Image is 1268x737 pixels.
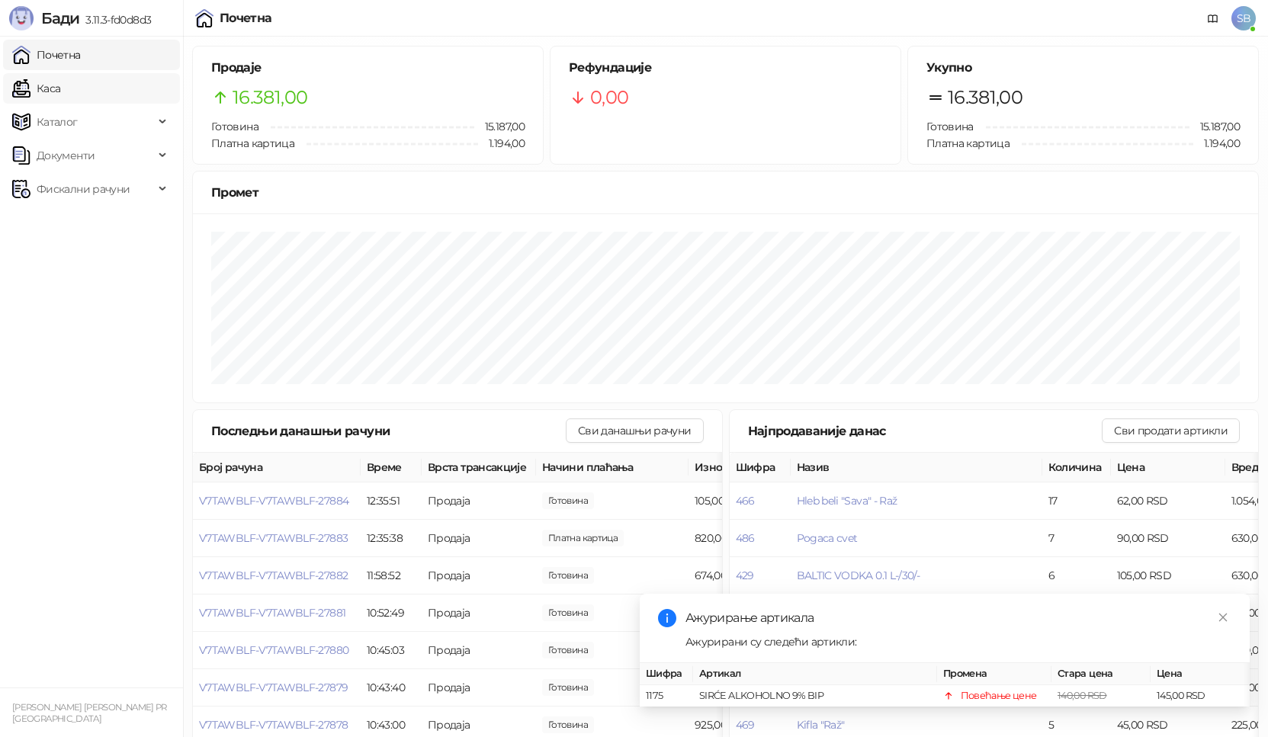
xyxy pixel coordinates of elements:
[926,136,1010,150] span: Платна картица
[361,482,422,520] td: 12:35:51
[1051,663,1151,685] th: Стара цена
[220,12,272,24] div: Почетна
[569,59,882,77] h5: Рефундације
[689,482,803,520] td: 105,00 RSD
[1042,482,1111,520] td: 17
[1042,520,1111,557] td: 7
[211,59,525,77] h5: Продаје
[730,453,791,482] th: Шифра
[361,632,422,669] td: 10:45:03
[658,609,676,627] span: info-circle
[689,520,803,557] td: 820,00 RSD
[640,663,693,685] th: Шифра
[736,494,755,508] button: 466
[693,663,937,685] th: Артикал
[361,520,422,557] td: 12:35:38
[478,135,525,152] span: 1.194,00
[1193,135,1240,152] span: 1.194,00
[542,604,594,621] span: 745,00
[961,688,1037,703] div: Повећање цене
[748,421,1103,441] div: Најпродаваније данас
[693,685,937,707] td: SIRĆE ALKOHOLNO 9% BIP
[542,530,624,546] span: 820,00
[12,702,167,724] small: [PERSON_NAME] [PERSON_NAME] PR [GEOGRAPHIC_DATA]
[590,83,628,112] span: 0,00
[1189,118,1240,135] span: 15.187,00
[422,453,536,482] th: Врста трансакције
[474,118,525,135] span: 15.187,00
[542,642,594,658] span: 186,00
[640,685,693,707] td: 1175
[1042,557,1111,594] td: 6
[797,718,845,732] button: Kifla "Raž"
[199,531,348,545] span: V7TAWBLF-V7TAWBLF-27883
[422,482,536,520] td: Продаја
[422,557,536,594] td: Продаја
[685,633,1231,650] div: Ажурирани су следећи артикли:
[797,494,897,508] button: Hleb beli "Sava" - Raž
[422,594,536,632] td: Продаја
[926,59,1240,77] h5: Укупно
[422,632,536,669] td: Продаја
[542,567,594,584] span: 674,00
[566,418,703,443] button: Сви данашњи рачуни
[12,73,60,104] a: Каса
[791,453,1042,482] th: Назив
[199,569,348,582] button: V7TAWBLF-V7TAWBLF-27882
[79,13,151,27] span: 3.11.3-fd0d8d3
[1111,453,1225,482] th: Цена
[211,183,1240,202] div: Промет
[689,453,803,482] th: Износ
[948,83,1022,112] span: 16.381,00
[926,120,974,133] span: Готовина
[361,557,422,594] td: 11:58:52
[736,569,754,582] button: 429
[199,494,348,508] button: V7TAWBLF-V7TAWBLF-27884
[1151,685,1250,707] td: 145,00 RSD
[1151,663,1250,685] th: Цена
[199,681,348,694] span: V7TAWBLF-V7TAWBLF-27879
[736,718,755,732] button: 469
[542,679,594,696] span: 268,00
[797,531,858,545] button: Pogaca cvet
[37,140,95,171] span: Документи
[937,663,1051,685] th: Промена
[12,40,81,70] a: Почетна
[211,120,258,133] span: Готовина
[736,531,755,545] button: 486
[1102,418,1240,443] button: Сви продати артикли
[199,718,348,732] button: V7TAWBLF-V7TAWBLF-27878
[689,557,803,594] td: 674,00 RSD
[37,107,78,137] span: Каталог
[1215,609,1231,626] a: Close
[1111,520,1225,557] td: 90,00 RSD
[193,453,361,482] th: Број рачуна
[1042,453,1111,482] th: Количина
[233,83,307,112] span: 16.381,00
[361,669,422,707] td: 10:43:40
[542,492,594,509] span: 105,00
[797,569,920,582] button: BALTIC VODKA 0.1 L-/30/-
[1111,482,1225,520] td: 62,00 RSD
[1058,690,1107,701] span: 140,00 RSD
[361,453,422,482] th: Време
[542,716,594,733] span: 925,00
[199,643,348,657] button: V7TAWBLF-V7TAWBLF-27880
[37,174,130,204] span: Фискални рачуни
[1218,612,1228,623] span: close
[211,421,566,441] div: Последњи данашњи рачуни
[1231,6,1256,30] span: SB
[199,606,345,620] button: V7TAWBLF-V7TAWBLF-27881
[536,453,689,482] th: Начини плаћања
[211,136,294,150] span: Платна картица
[361,594,422,632] td: 10:52:49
